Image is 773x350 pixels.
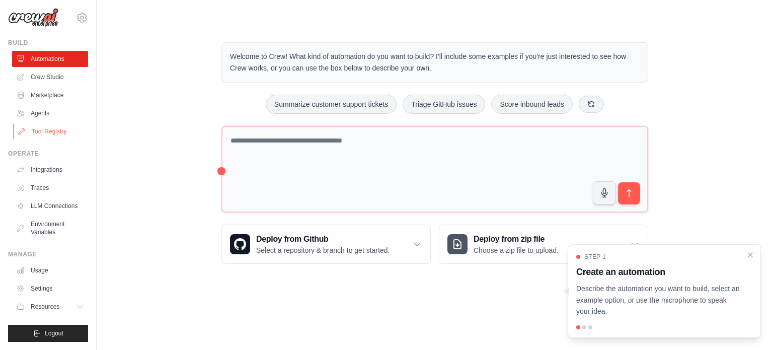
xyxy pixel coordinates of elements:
span: Logout [45,329,63,337]
button: Resources [12,299,88,315]
div: Operate [8,150,88,158]
span: Resources [31,303,59,311]
h3: Deploy from zip file [474,233,559,245]
div: Widget de chat [723,302,773,350]
img: Logo [8,8,58,27]
a: Automations [12,51,88,67]
button: Score inbound leads [491,95,573,114]
button: Summarize customer support tickets [266,95,397,114]
p: Choose a zip file to upload. [474,245,559,255]
p: Describe the automation you want to build, select an example option, or use the microphone to spe... [576,283,740,317]
a: Usage [12,262,88,278]
button: Logout [8,325,88,342]
a: Tool Registry [13,123,89,139]
a: LLM Connections [12,198,88,214]
iframe: Chat Widget [723,302,773,350]
a: Traces [12,180,88,196]
h3: Deploy from Github [256,233,390,245]
p: Select a repository & branch to get started. [256,245,390,255]
span: Step 1 [584,253,606,261]
div: Build [8,39,88,47]
a: Integrations [12,162,88,178]
h3: Create an automation [576,265,740,279]
a: Marketplace [12,87,88,103]
a: Settings [12,281,88,297]
a: Agents [12,105,88,121]
a: Crew Studio [12,69,88,85]
button: Close walkthrough [746,251,754,259]
a: Environment Variables [12,216,88,240]
button: Triage GitHub issues [403,95,485,114]
div: Manage [8,250,88,258]
p: Welcome to Crew! What kind of automation do you want to build? I'll include some examples if you'... [230,51,640,74]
